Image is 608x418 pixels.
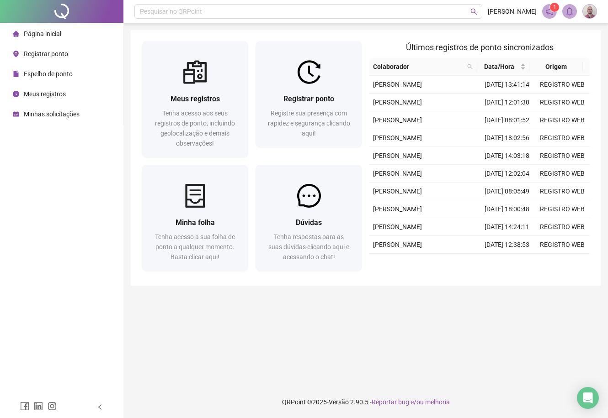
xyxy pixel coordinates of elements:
span: [PERSON_NAME] [373,99,422,106]
span: search [467,64,473,69]
span: [PERSON_NAME] [373,223,422,230]
td: REGISTRO WEB [535,200,590,218]
span: Registrar ponto [24,50,68,57]
span: Minha folha [176,218,215,227]
span: Meus registros [24,90,66,98]
td: [DATE] 14:03:18 [480,147,535,165]
span: notification [545,7,554,16]
td: REGISTRO WEB [535,147,590,165]
span: left [97,404,103,410]
a: Meus registrosTenha acesso aos seus registros de ponto, incluindo geolocalização e demais observa... [142,41,248,157]
span: Tenha acesso a sua folha de ponto a qualquer momento. Basta clicar aqui! [155,233,235,261]
img: 1170 [583,5,597,18]
td: [DATE] 08:01:52 [480,111,535,129]
sup: 1 [550,3,559,12]
td: REGISTRO WEB [535,254,590,272]
span: [PERSON_NAME] [373,170,422,177]
span: [PERSON_NAME] [373,241,422,248]
div: Open Intercom Messenger [577,387,599,409]
td: REGISTRO WEB [535,129,590,147]
td: REGISTRO WEB [535,111,590,129]
td: REGISTRO WEB [535,165,590,183]
td: REGISTRO WEB [535,236,590,254]
footer: QRPoint © 2025 - 2.90.5 - [123,386,608,418]
span: Reportar bug e/ou melhoria [372,398,450,406]
span: Meus registros [171,94,220,103]
span: [PERSON_NAME] [373,116,422,124]
span: [PERSON_NAME] [373,152,422,159]
span: search [465,60,475,73]
span: Registre sua presença com rapidez e segurança clicando aqui! [268,110,350,137]
td: [DATE] 12:02:04 [480,165,535,183]
td: [DATE] 14:24:11 [480,218,535,236]
td: [DATE] 18:00:48 [480,200,535,218]
span: [PERSON_NAME] [373,134,422,141]
th: Data/Hora [476,58,530,76]
td: [DATE] 13:41:14 [480,76,535,94]
span: Página inicial [24,30,61,37]
a: Registrar pontoRegistre sua presença com rapidez e segurança clicando aqui! [256,41,362,147]
td: [DATE] 08:00:57 [480,254,535,272]
span: file [13,71,19,77]
span: facebook [20,402,29,411]
td: REGISTRO WEB [535,76,590,94]
td: [DATE] 12:01:30 [480,94,535,111]
span: Tenha respostas para as suas dúvidas clicando aqui e acessando o chat! [268,233,349,261]
span: [PERSON_NAME] [373,188,422,195]
span: Colaborador [373,62,464,72]
span: [PERSON_NAME] [373,205,422,213]
span: Data/Hora [480,62,519,72]
span: linkedin [34,402,43,411]
span: [PERSON_NAME] [488,6,537,16]
td: [DATE] 18:02:56 [480,129,535,147]
span: Minhas solicitações [24,110,80,118]
span: Últimos registros de ponto sincronizados [406,42,554,52]
span: Dúvidas [296,218,322,227]
span: Registrar ponto [283,94,334,103]
th: Origem [529,58,583,76]
span: instagram [48,402,57,411]
span: environment [13,51,19,57]
span: clock-circle [13,91,19,97]
span: home [13,31,19,37]
td: REGISTRO WEB [535,94,590,111]
td: [DATE] 12:38:53 [480,236,535,254]
a: DúvidasTenha respostas para as suas dúvidas clicando aqui e acessando o chat! [256,165,362,271]
span: Tenha acesso aos seus registros de ponto, incluindo geolocalização e demais observações! [155,110,235,147]
span: [PERSON_NAME] [373,81,422,88]
span: Espelho de ponto [24,70,73,78]
td: REGISTRO WEB [535,218,590,236]
td: REGISTRO WEB [535,183,590,200]
span: bell [565,7,574,16]
a: Minha folhaTenha acesso a sua folha de ponto a qualquer momento. Basta clicar aqui! [142,165,248,271]
span: Versão [329,398,349,406]
span: schedule [13,111,19,117]
td: [DATE] 08:05:49 [480,183,535,200]
span: 1 [553,4,556,10]
span: search [470,8,477,15]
